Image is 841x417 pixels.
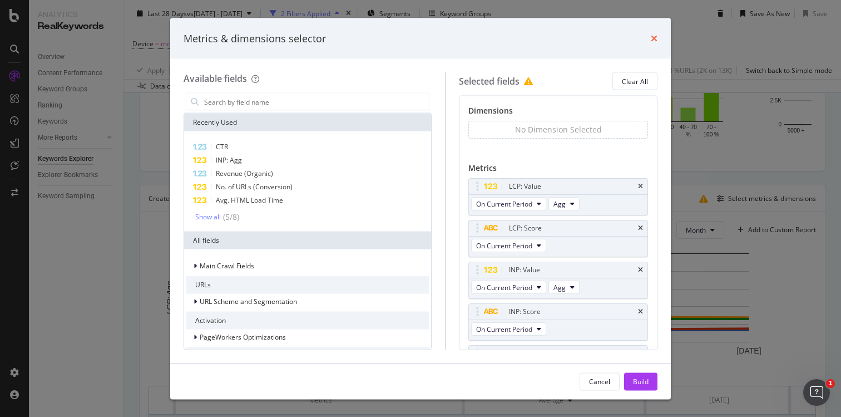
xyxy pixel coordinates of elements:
[622,76,648,86] div: Clear All
[509,264,540,276] div: INP: Value
[216,142,228,151] span: CTR
[826,379,835,388] span: 1
[476,199,532,208] span: On Current Period
[468,105,648,121] div: Dimensions
[612,72,657,90] button: Clear All
[471,239,546,252] button: On Current Period
[468,163,648,178] div: Metrics
[216,195,283,205] span: Avg. HTML Load Time
[476,324,532,333] span: On Current Period
[589,376,610,386] div: Cancel
[548,281,580,294] button: Agg
[186,276,429,294] div: URLs
[170,18,671,399] div: modal
[216,182,293,192] span: No. of URLs (Conversion)
[468,178,648,215] div: LCP: ValuetimesOn Current PeriodAgg
[471,281,546,294] button: On Current Period
[471,322,546,336] button: On Current Period
[184,232,431,249] div: All fields
[186,347,429,365] div: Rankings
[184,72,247,85] div: Available fields
[216,169,273,178] span: Revenue (Organic)
[553,199,566,208] span: Agg
[200,261,254,271] span: Main Crawl Fields
[553,282,566,292] span: Agg
[476,241,532,250] span: On Current Period
[515,124,602,135] div: No Dimension Selected
[803,379,830,406] iframe: Intercom live chat
[638,267,643,273] div: times
[548,197,580,210] button: Agg
[203,94,429,110] input: Search by field name
[509,306,541,317] div: INP: Score
[468,303,648,341] div: INP: ScoretimesOn Current Period
[221,212,239,223] div: ( 5 / 8 )
[509,348,541,359] div: CLS: Value
[638,183,643,190] div: times
[184,114,431,131] div: Recently Used
[624,372,657,390] button: Build
[468,262,648,299] div: INP: ValuetimesOn Current PeriodAgg
[186,312,429,330] div: Activation
[509,223,542,234] div: LCP: Score
[468,345,648,382] div: CLS: Valuetimes
[471,197,546,210] button: On Current Period
[195,213,221,221] div: Show all
[638,308,643,315] div: times
[476,282,532,292] span: On Current Period
[638,225,643,232] div: times
[200,332,286,342] span: PageWorkers Optimizations
[580,372,620,390] button: Cancel
[459,72,537,90] div: Selected fields
[200,297,297,306] span: URL Scheme and Segmentation
[184,31,326,46] div: Metrics & dimensions selector
[633,376,649,386] div: Build
[468,220,648,257] div: LCP: ScoretimesOn Current Period
[509,181,541,192] div: LCP: Value
[216,155,242,165] span: INP: Agg
[651,31,657,46] div: times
